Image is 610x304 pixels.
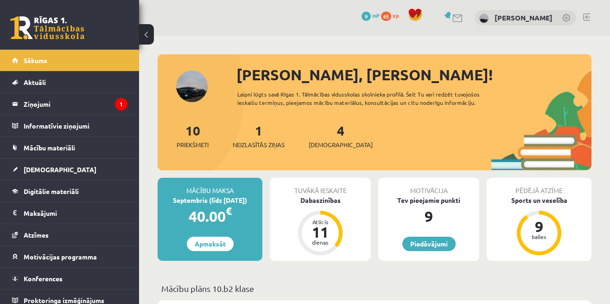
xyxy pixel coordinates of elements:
legend: Ziņojumi [24,93,127,115]
img: Haralds Zemišs [479,14,489,23]
div: Laipni lūgts savā Rīgas 1. Tālmācības vidusskolas skolnieka profilā. Šeit Tu vari redzēt tuvojošo... [237,90,498,107]
span: [DEMOGRAPHIC_DATA] [309,140,373,149]
a: Ziņojumi1 [12,93,127,115]
p: Mācību plāns 10.b2 klase [161,282,588,295]
div: Sports un veselība [487,195,591,205]
span: Priekšmeti [177,140,209,149]
span: Neizlasītās ziņas [233,140,285,149]
span: € [226,204,232,218]
div: Tev pieejamie punkti [378,195,479,205]
span: 65 [381,12,391,21]
div: 9 [378,205,479,227]
a: 9 mP [362,12,380,19]
a: Sākums [12,50,127,71]
div: Dabaszinības [270,195,371,205]
i: 1 [115,98,127,110]
a: Digitālie materiāli [12,181,127,202]
a: Konferences [12,268,127,289]
span: mP [372,12,380,19]
span: Aktuāli [24,78,46,86]
div: Motivācija [378,178,479,195]
a: 4[DEMOGRAPHIC_DATA] [309,122,373,149]
a: Motivācijas programma [12,246,127,267]
a: Atzīmes [12,224,127,246]
div: [PERSON_NAME], [PERSON_NAME]! [236,64,591,86]
a: [PERSON_NAME] [495,13,553,22]
span: [DEMOGRAPHIC_DATA] [24,165,96,174]
div: Septembris (līdz [DATE]) [158,195,262,205]
span: 9 [362,12,371,21]
span: Mācību materiāli [24,143,75,152]
div: Tuvākā ieskaite [270,178,371,195]
a: Sports un veselība 9 balles [487,195,591,257]
span: Digitālie materiāli [24,187,79,195]
span: Motivācijas programma [24,252,97,261]
a: 65 xp [381,12,403,19]
a: Rīgas 1. Tālmācības vidusskola [10,16,84,39]
div: 40.00 [158,205,262,227]
a: Dabaszinības Atlicis 11 dienas [270,195,371,257]
a: Piedāvājumi [402,237,456,251]
a: Informatīvie ziņojumi [12,115,127,136]
span: Konferences [24,274,63,283]
a: Apmaksāt [187,237,234,251]
div: 11 [306,225,334,239]
a: 1Neizlasītās ziņas [233,122,285,149]
div: dienas [306,239,334,245]
a: [DEMOGRAPHIC_DATA] [12,159,127,180]
span: Sākums [24,56,47,65]
div: Pēdējā atzīme [487,178,591,195]
div: Atlicis [306,219,334,225]
legend: Informatīvie ziņojumi [24,115,127,136]
a: Maksājumi [12,202,127,224]
div: 9 [525,219,553,234]
a: Aktuāli [12,71,127,93]
span: xp [393,12,399,19]
span: Atzīmes [24,231,49,239]
a: Mācību materiāli [12,137,127,158]
legend: Maksājumi [24,202,127,224]
a: 10Priekšmeti [177,122,209,149]
div: balles [525,234,553,239]
div: Mācību maksa [158,178,262,195]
